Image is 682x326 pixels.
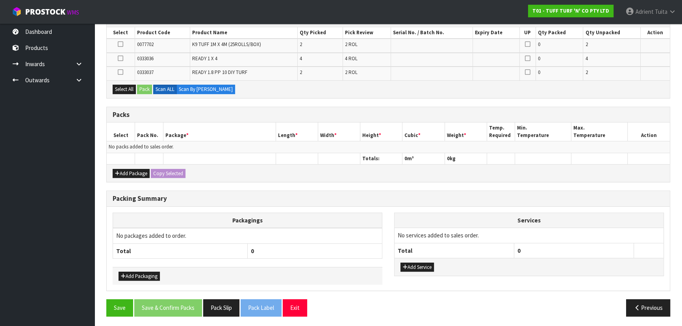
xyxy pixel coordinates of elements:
[473,27,519,39] th: Expiry Date
[134,299,202,316] button: Save & Confirm Packs
[395,213,663,228] th: Services
[515,122,571,141] th: Min. Temperature
[113,169,150,178] button: Add Package
[163,122,276,141] th: Package
[135,122,163,141] th: Pack No.
[151,169,185,178] button: Copy Selected
[107,141,670,153] td: No packs added to sales order.
[137,55,154,62] span: 0333036
[571,122,628,141] th: Max. Temperature
[583,27,641,39] th: Qty Unpacked
[487,122,515,141] th: Temp. Required
[391,27,473,39] th: Serial No. / Batch No.
[192,69,247,76] span: READY 1.8 PP 10 DIY TURF
[517,247,521,254] span: 0
[532,7,609,14] strong: T01 - TUFF TURF 'N' CO PTY LTD
[395,243,514,258] th: Total
[528,5,613,17] a: T01 - TUFF TURF 'N' CO PTY LTD
[585,69,587,76] span: 2
[538,41,540,48] span: 0
[119,272,160,281] button: Add Packaging
[25,7,65,17] span: ProStock
[343,27,391,39] th: Pick Review
[137,69,154,76] span: 0333037
[283,299,307,316] button: Exit
[192,55,217,62] span: READY 1 X 4
[402,153,445,164] th: m³
[251,247,254,255] span: 0
[113,213,382,228] th: Packagings
[113,228,382,243] td: No packages added to order.
[636,8,654,15] span: Adrient
[176,85,235,94] label: Scan By [PERSON_NAME]
[536,27,583,39] th: Qty Packed
[300,69,302,76] span: 2
[345,69,358,76] span: 2 ROL
[135,27,190,39] th: Product Code
[641,27,670,39] th: Action
[402,122,445,141] th: Cubic
[107,122,135,141] th: Select
[113,85,136,94] button: Select All
[190,27,298,39] th: Product Name
[318,122,360,141] th: Width
[445,122,487,141] th: Weight
[626,299,670,316] button: Previous
[241,299,282,316] button: Pack Label
[345,55,358,62] span: 4 ROL
[276,122,318,141] th: Length
[137,85,152,94] button: Pack
[404,155,407,162] span: 0
[137,41,154,48] span: 0077702
[538,69,540,76] span: 0
[203,299,239,316] button: Pack Slip
[345,41,358,48] span: 2 ROL
[538,55,540,62] span: 0
[395,228,663,243] td: No services added to sales order.
[192,41,261,48] span: K9 TUFF 1M X 4M (25ROLLS/BOX)
[360,122,402,141] th: Height
[153,85,177,94] label: Scan ALL
[300,55,302,62] span: 4
[113,111,664,119] h3: Packs
[585,55,587,62] span: 4
[12,7,22,17] img: cube-alt.png
[106,299,133,316] button: Save
[300,41,302,48] span: 2
[107,27,135,39] th: Select
[67,9,79,16] small: WMS
[400,263,434,272] button: Add Service
[447,155,450,162] span: 0
[360,153,402,164] th: Totals:
[298,27,343,39] th: Qty Picked
[113,243,248,258] th: Total
[445,153,487,164] th: kg
[585,41,587,48] span: 2
[655,8,667,15] span: Tuita
[628,122,670,141] th: Action
[113,195,664,202] h3: Packing Summary
[519,27,536,39] th: UP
